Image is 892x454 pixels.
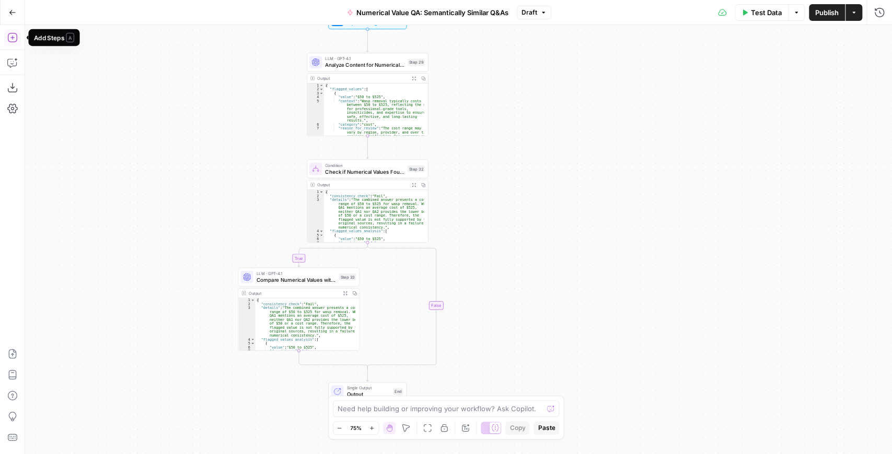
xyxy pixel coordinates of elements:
[815,7,839,18] span: Publish
[319,190,323,194] span: Toggle code folding, rows 1 through 13
[393,388,403,395] div: End
[250,337,254,341] span: Toggle code folding, rows 4 through 12
[735,4,788,21] button: Test Data
[346,390,390,398] span: Output
[366,367,369,381] g: Edge from step_32-conditional-end to end
[66,33,74,42] span: A
[307,382,428,401] div: Single OutputOutputEnd
[299,350,367,368] g: Edge from step_33 to step_32-conditional-end
[505,421,529,435] button: Copy
[257,276,336,283] span: Compare Numerical Values with Original Answers
[238,306,255,337] div: 3
[238,302,255,306] div: 2
[307,233,324,237] div: 5
[319,87,323,91] span: Toggle code folding, rows 2 through 10
[238,345,255,349] div: 6
[307,126,324,142] div: 7
[325,61,404,69] span: Analyze Content for Numerical Values
[307,159,428,242] div: ConditionCheck if Numerical Values FoundStep 32Output{ "consistency_check":"Fail", "details":"The...
[319,233,323,237] span: Toggle code folding, rows 5 through 11
[307,194,324,198] div: 2
[307,229,324,233] div: 4
[250,341,254,345] span: Toggle code folding, rows 5 through 11
[366,136,369,159] g: Edge from step_29 to step_32
[319,91,323,95] span: Toggle code folding, rows 3 through 9
[249,290,338,296] div: Output
[356,7,508,18] span: Numerical Value QA: Semantically Similar Q&As
[307,190,324,194] div: 1
[238,349,255,353] div: 7
[307,99,324,123] div: 5
[307,10,428,29] div: Input Settings
[298,242,368,267] g: Edge from step_32 to step_33
[307,83,324,88] div: 1
[325,55,404,62] span: LLM · GPT-4.1
[307,53,428,136] div: LLM · GPT-4.1Analyze Content for Numerical ValuesStep 29Output{ "flagged_values":[ { "value":"$50...
[238,337,255,341] div: 4
[34,33,74,42] div: Add Steps
[751,7,782,18] span: Test Data
[517,6,551,19] button: Draft
[325,162,404,169] span: Condition
[367,242,436,368] g: Edge from step_32 to step_32-conditional-end
[307,95,324,99] div: 4
[317,182,407,188] div: Output
[307,91,324,95] div: 3
[319,83,323,88] span: Toggle code folding, rows 1 through 13
[408,165,425,173] div: Step 32
[325,168,404,175] span: Check if Numerical Values Found
[307,87,324,91] div: 2
[250,298,254,302] span: Toggle code folding, rows 1 through 13
[346,385,390,391] span: Single Output
[307,123,324,127] div: 6
[339,273,356,281] div: Step 33
[307,198,324,229] div: 3
[238,268,360,351] div: LLM · GPT-4.1Compare Numerical Values with Original AnswersStep 33Output{ "consistency_check":"Fa...
[408,58,425,66] div: Step 29
[317,75,407,81] div: Output
[366,29,369,52] g: Edge from start to step_29
[538,423,555,433] span: Paste
[307,241,324,245] div: 7
[341,4,515,21] button: Numerical Value QA: Semantically Similar Q&As
[238,341,255,345] div: 5
[534,421,559,435] button: Paste
[346,19,385,27] span: Input Settings
[257,270,336,277] span: LLM · GPT-4.1
[319,229,323,233] span: Toggle code folding, rows 4 through 12
[307,237,324,241] div: 6
[238,298,255,302] div: 1
[509,423,525,433] span: Copy
[350,424,362,432] span: 75%
[809,4,845,21] button: Publish
[522,8,537,17] span: Draft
